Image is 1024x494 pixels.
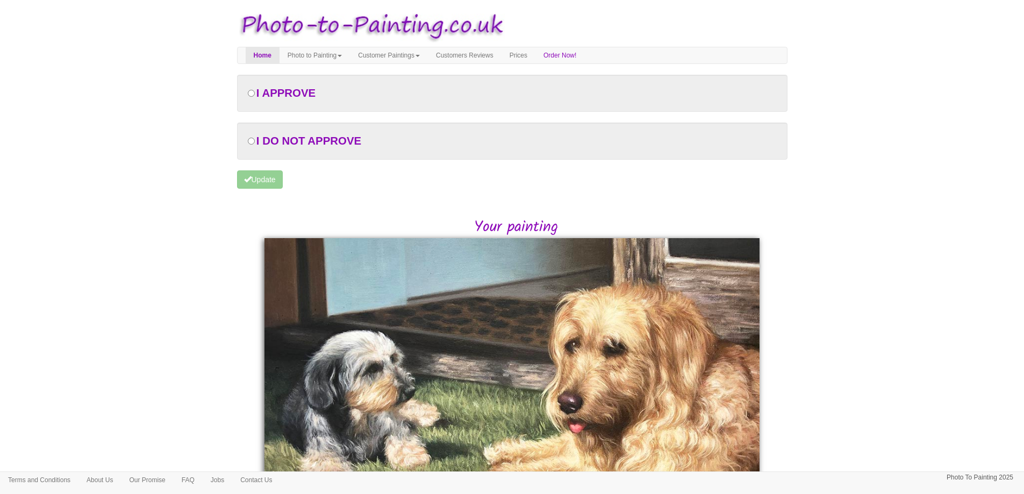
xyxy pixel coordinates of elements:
a: Photo to Painting [280,47,350,63]
a: Customer Paintings [350,47,428,63]
a: Prices [502,47,535,63]
span: I DO NOT APPROVE [256,135,361,147]
span: I APPROVE [256,87,316,99]
a: Customers Reviews [428,47,502,63]
a: Contact Us [232,472,280,488]
a: Our Promise [121,472,173,488]
a: FAQ [174,472,203,488]
a: Home [246,47,280,63]
h2: Your painting [245,219,787,236]
a: Jobs [203,472,232,488]
a: Order Now! [535,47,584,63]
p: Photo To Painting 2025 [947,472,1013,483]
img: Photo to Painting [232,5,507,47]
a: About Us [78,472,121,488]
